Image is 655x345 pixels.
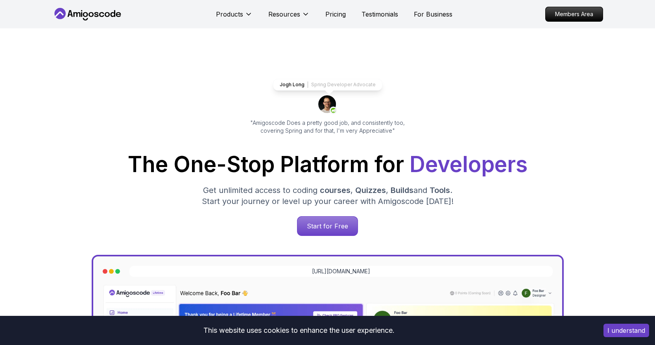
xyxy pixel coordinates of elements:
[603,324,649,337] button: Accept cookies
[355,185,386,195] span: Quizzes
[414,9,452,19] a: For Business
[545,7,603,22] a: Members Area
[318,95,337,114] img: josh long
[297,217,358,236] p: Start for Free
[59,154,597,175] h1: The One-Stop Platform for
[430,185,450,195] span: Tools
[6,322,592,339] div: This website uses cookies to enhance the user experience.
[216,9,253,25] button: Products
[391,185,413,195] span: Builds
[320,185,351,195] span: courses
[268,9,310,25] button: Resources
[312,267,370,275] a: [URL][DOMAIN_NAME]
[546,7,603,21] p: Members Area
[280,82,304,88] p: Jogh Long
[362,9,398,19] a: Testimonials
[325,9,346,19] a: Pricing
[410,151,528,177] span: Developers
[297,216,358,236] a: Start for Free
[268,9,300,19] p: Resources
[196,185,460,207] p: Get unlimited access to coding , , and . Start your journey or level up your career with Amigosco...
[311,82,376,88] p: Spring Developer Advocate
[240,119,416,135] p: "Amigoscode Does a pretty good job, and consistently too, covering Spring and for that, I'm very ...
[216,9,243,19] p: Products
